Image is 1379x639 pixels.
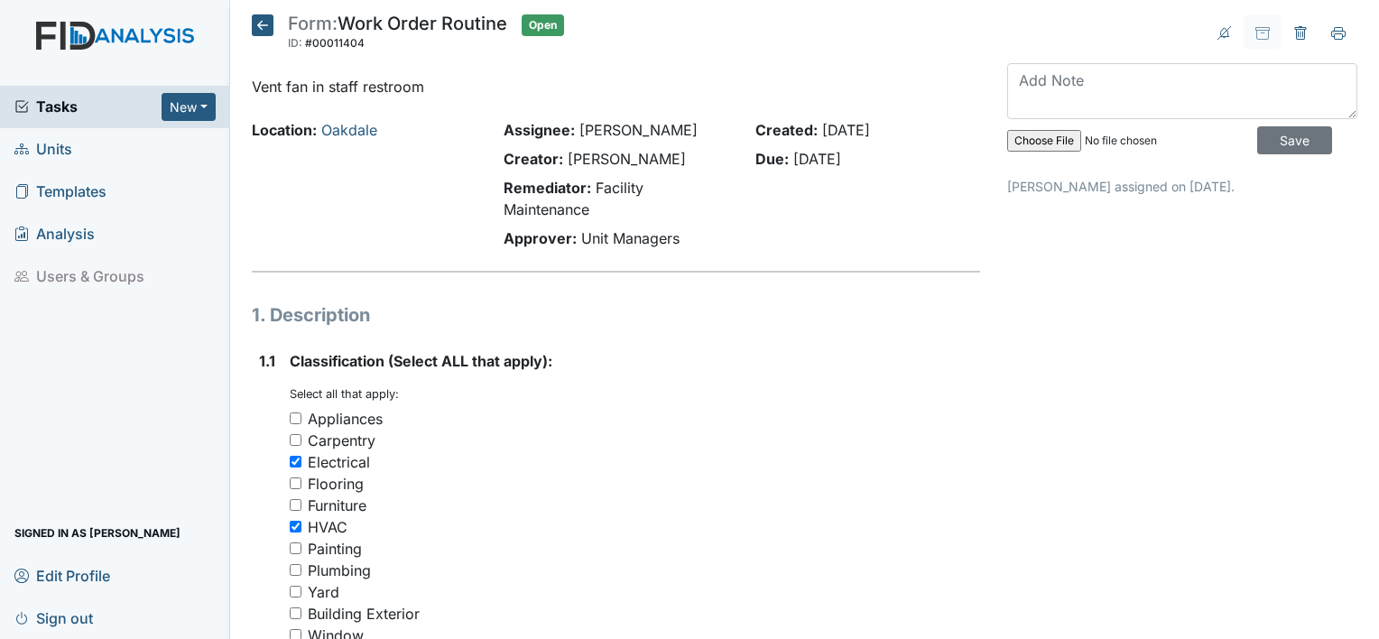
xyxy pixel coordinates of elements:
span: [DATE] [822,121,870,139]
span: Signed in as [PERSON_NAME] [14,519,180,547]
div: HVAC [308,516,347,538]
input: HVAC [290,521,301,532]
h1: 1. Description [252,301,980,329]
input: Plumbing [290,564,301,576]
strong: Remediator: [504,179,591,197]
span: Form: [288,13,338,34]
strong: Due: [755,150,789,168]
span: Open [522,14,564,36]
div: Painting [308,538,362,560]
strong: Assignee: [504,121,575,139]
span: Classification (Select ALL that apply): [290,352,552,370]
label: 1.1 [259,350,275,372]
input: Yard [290,586,301,597]
a: Oakdale [321,121,377,139]
span: ID: [288,36,302,50]
input: Carpentry [290,434,301,446]
div: Flooring [308,473,364,495]
a: Tasks [14,96,162,117]
div: Work Order Routine [288,14,507,54]
span: [PERSON_NAME] [568,150,686,168]
strong: Location: [252,121,317,139]
input: Save [1257,126,1332,154]
input: Flooring [290,477,301,489]
div: Building Exterior [308,603,420,625]
strong: Creator: [504,150,563,168]
input: Electrical [290,456,301,468]
div: Plumbing [308,560,371,581]
span: #00011404 [305,36,365,50]
div: Electrical [308,451,370,473]
strong: Created: [755,121,818,139]
div: Yard [308,581,339,603]
input: Painting [290,542,301,554]
div: Carpentry [308,430,375,451]
small: Select all that apply: [290,387,399,401]
span: Edit Profile [14,561,110,589]
button: New [162,93,216,121]
span: Units [14,135,72,163]
p: Vent fan in staff restroom [252,76,980,97]
input: Furniture [290,499,301,511]
span: [DATE] [793,150,841,168]
p: [PERSON_NAME] assigned on [DATE]. [1007,177,1357,196]
strong: Approver: [504,229,577,247]
span: Templates [14,178,106,206]
span: Analysis [14,220,95,248]
span: Unit Managers [581,229,680,247]
div: Appliances [308,408,383,430]
span: [PERSON_NAME] [579,121,698,139]
input: Building Exterior [290,607,301,619]
input: Appliances [290,412,301,424]
div: Furniture [308,495,366,516]
span: Sign out [14,604,93,632]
